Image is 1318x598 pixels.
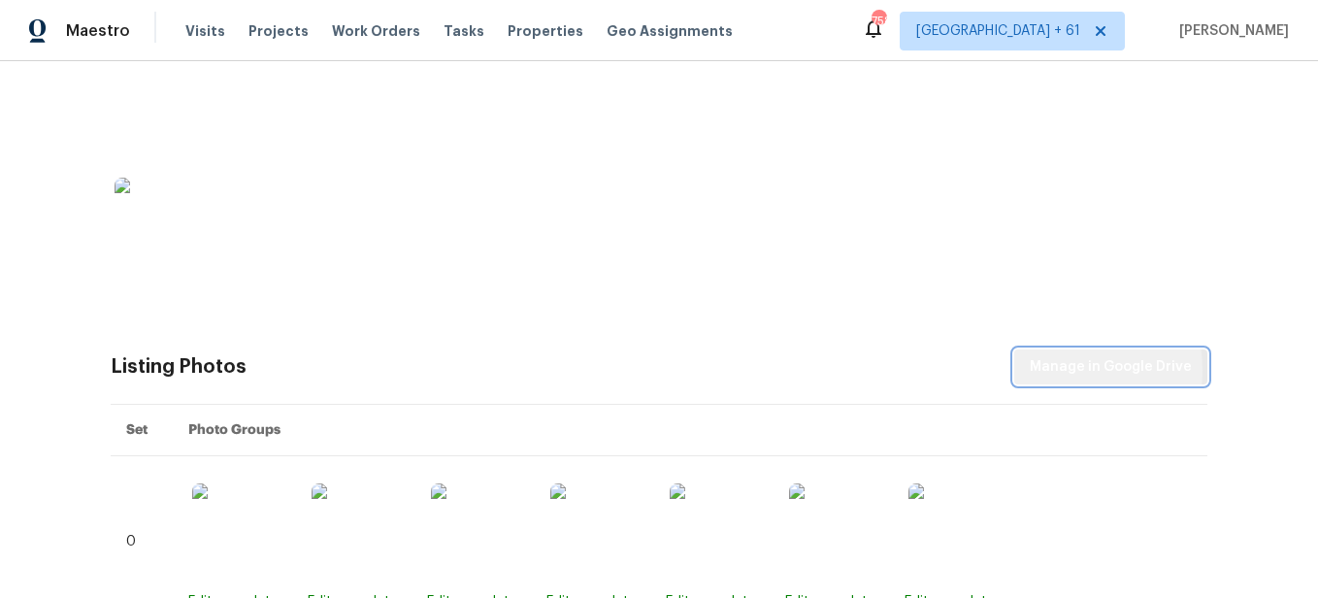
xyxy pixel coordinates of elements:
span: Properties [508,21,583,41]
span: Tasks [444,24,484,38]
span: Geo Assignments [607,21,733,41]
button: Manage in Google Drive [1014,349,1207,385]
div: Listing Photos [111,357,247,377]
span: Projects [248,21,309,41]
span: [GEOGRAPHIC_DATA] + 61 [916,21,1080,41]
th: Photo Groups [173,405,1207,456]
span: [PERSON_NAME] [1171,21,1289,41]
div: 758 [872,12,885,31]
th: Set [111,405,173,456]
span: Work Orders [332,21,420,41]
span: Manage in Google Drive [1030,355,1192,380]
span: Maestro [66,21,130,41]
span: Visits [185,21,225,41]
